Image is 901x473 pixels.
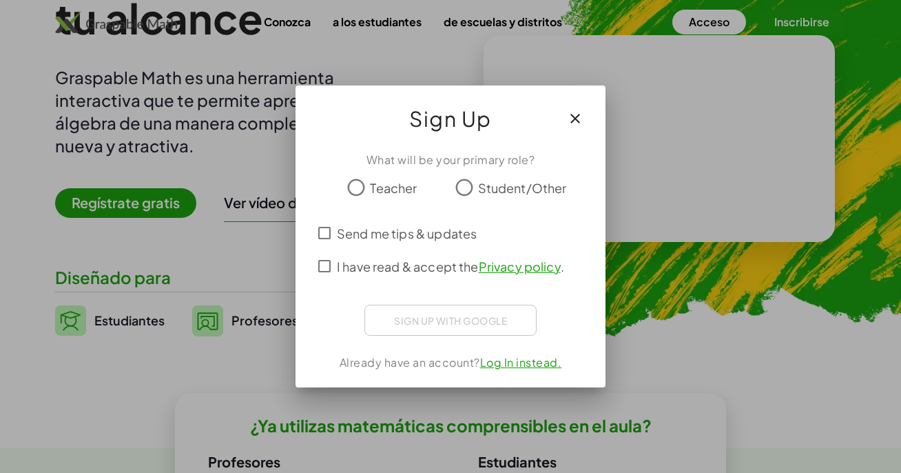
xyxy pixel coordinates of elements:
[479,259,561,274] a: Privacy policy
[337,257,564,276] span: I have read & accept the .
[478,179,567,197] span: Student/Other
[370,179,417,197] span: Teacher
[409,102,492,135] span: Sign Up
[312,354,589,371] div: Already have an account?
[337,224,477,243] span: Send me tips & updates
[312,152,589,168] div: What will be your primary role?
[480,355,562,370] a: Log In instead.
